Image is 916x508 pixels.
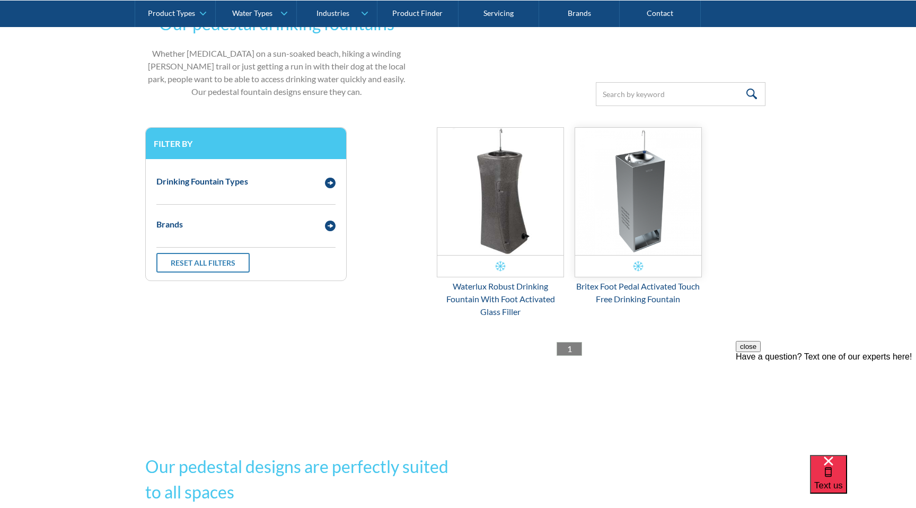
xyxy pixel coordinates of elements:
div: Drinking Fountain Types [156,175,248,188]
input: Search by keyword [596,82,765,106]
h2: Our pedestal designs are perfectly suited to all spaces [145,454,454,505]
iframe: podium webchat widget bubble [810,455,916,508]
p: Whether [MEDICAL_DATA] on a sun-soaked beach, hiking a winding [PERSON_NAME] trail or just gettin... [145,47,408,98]
form: Email Form 3 [11,1,905,372]
a: Waterlux Robust Drinking Fountain With Foot Activated Glass FillerWaterlux Robust Drinking Founta... [437,127,564,318]
a: 1 [557,342,582,356]
a: Reset all filters [156,253,250,273]
div: Water Types [232,8,272,17]
div: Industries [316,8,349,17]
div: Brands [156,218,183,231]
div: Britex Foot Pedal Activated Touch Free Drinking Fountain [575,280,702,305]
a: Britex Foot Pedal Activated Touch Free Drinking FountainBritex Foot Pedal Activated Touch Free Dr... [575,127,702,305]
div: Product Types [148,8,195,17]
div: Waterlux Robust Drinking Fountain With Foot Activated Glass Filler [437,280,564,318]
img: Britex Foot Pedal Activated Touch Free Drinking Fountain [575,128,701,255]
div: List [368,342,771,356]
h3: Filter by [154,138,338,148]
iframe: podium webchat widget prompt [736,341,916,468]
img: Waterlux Robust Drinking Fountain With Foot Activated Glass Filler [437,128,563,255]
